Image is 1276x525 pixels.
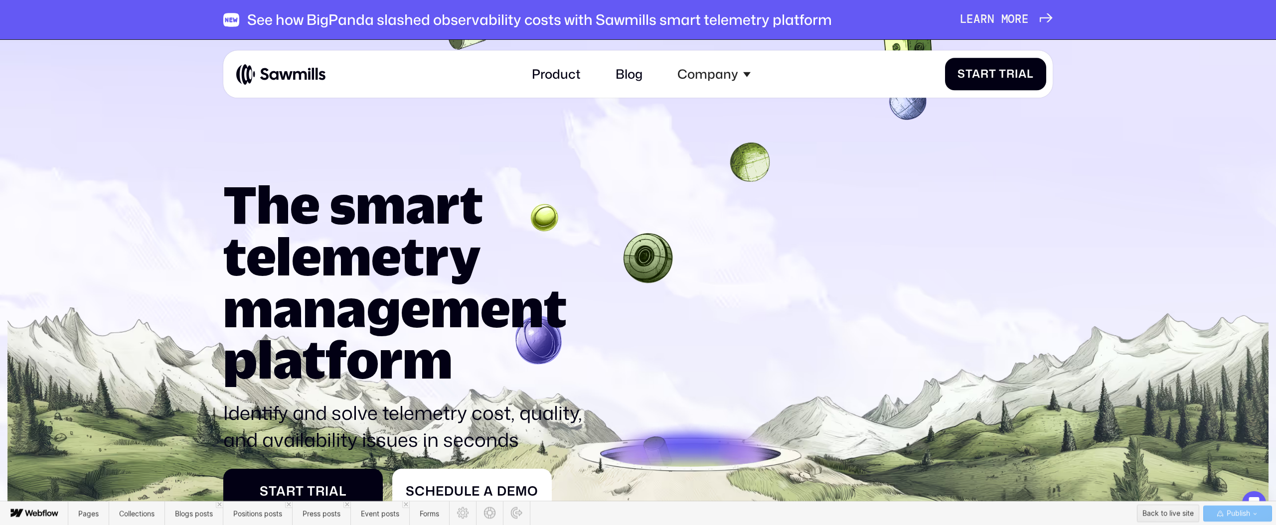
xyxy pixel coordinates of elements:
a: Learn more [960,13,1053,26]
a: Start Trial [945,58,1046,90]
a: Close 'Press posts' tab [343,501,350,508]
div: See how BigPanda slashed observability costs with Sawmills smart telemetry platform [247,11,832,28]
a: Schedule a Demo [392,469,552,513]
div: Back to live site [1142,506,1194,521]
div: Learn more [960,13,1029,26]
div: Open Intercom Messenger [1242,491,1266,515]
span: Blogs posts [175,509,213,518]
span: Press posts [303,509,340,518]
div: Start Trial [957,68,1033,81]
span: Publish [1225,506,1250,521]
div: Schedule a Demo [405,483,539,499]
button: Back to live site [1137,505,1199,522]
h1: The smart telemetry management platform [223,178,593,385]
p: Identify and solve telemetry cost, quality, and availability issues in seconds [223,399,593,453]
span: Collections [119,509,155,518]
a: Product [522,57,590,92]
span: Forms [420,509,439,518]
span: Pages [78,509,99,518]
a: Start Trial [223,469,383,513]
a: Close 'Blogs posts' tab [216,501,223,508]
a: Close 'Positions posts' tab [285,501,292,508]
span: Event posts [361,509,399,518]
div: Company [668,57,760,92]
div: Company [677,67,738,82]
a: Close 'Event posts' tab [402,501,409,508]
a: Blog [606,57,652,92]
span: Positions posts [233,509,282,518]
button: Publish [1203,506,1272,522]
div: Start Trial [236,483,370,499]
